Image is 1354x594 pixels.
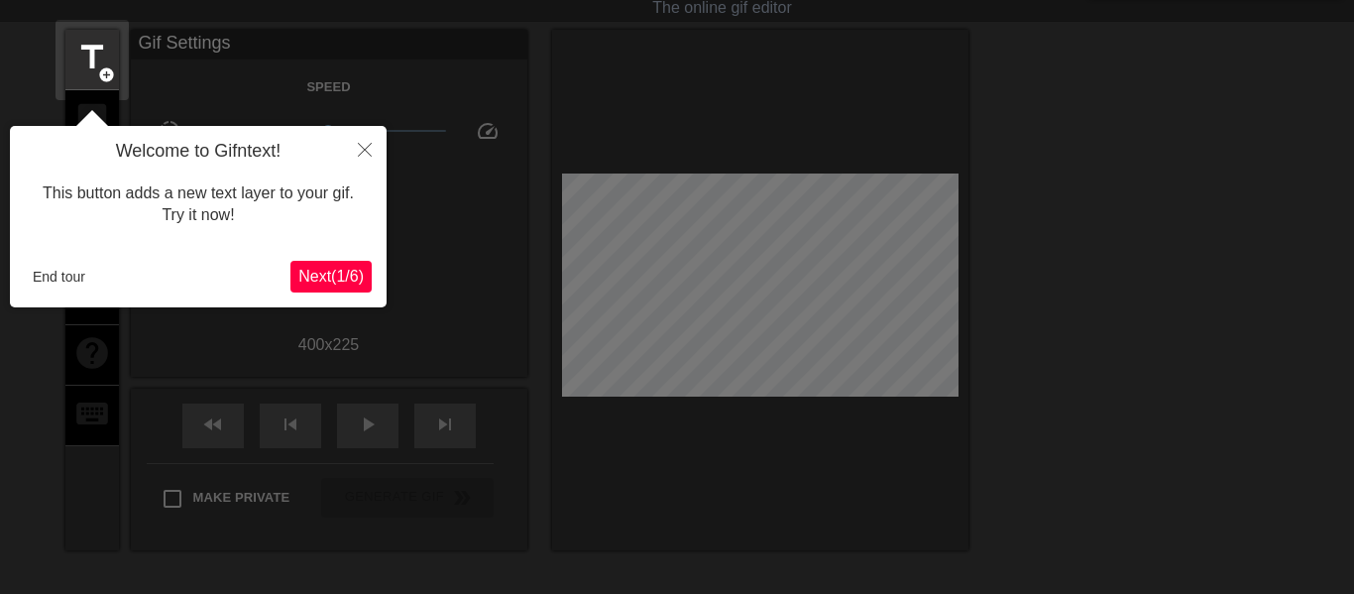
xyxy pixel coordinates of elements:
h4: Welcome to Gifntext! [25,141,372,163]
button: End tour [25,262,93,292]
span: Next ( 1 / 6 ) [298,268,364,285]
button: Close [343,126,387,172]
div: This button adds a new text layer to your gif. Try it now! [25,163,372,247]
button: Next [290,261,372,293]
